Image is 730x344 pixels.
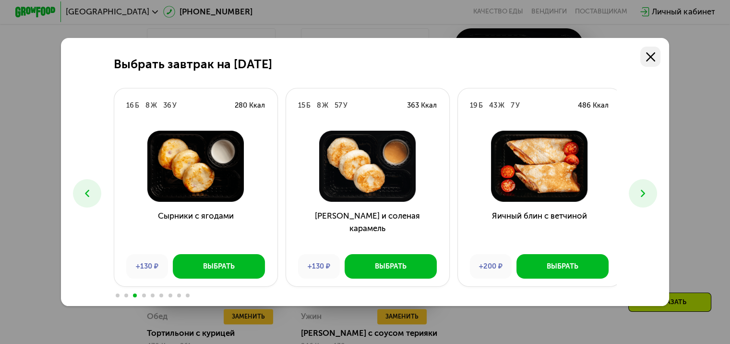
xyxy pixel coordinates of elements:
[172,100,177,111] div: У
[114,57,272,72] h2: Выбрать завтрак на [DATE]
[578,100,609,111] div: 486 Ккал
[298,254,340,279] div: +130 ₽
[479,100,483,111] div: Б
[203,261,235,271] div: Выбрать
[163,100,171,111] div: 36
[126,100,134,111] div: 16
[343,100,347,111] div: У
[511,100,515,111] div: 7
[498,100,504,111] div: Ж
[322,100,328,111] div: Ж
[298,100,305,111] div: 15
[375,261,407,271] div: Выбрать
[547,261,578,271] div: Выбрать
[122,131,269,202] img: Сырники с ягодами
[173,254,265,279] button: Выбрать
[345,254,437,279] button: Выбрать
[335,100,342,111] div: 57
[489,100,497,111] div: 43
[286,210,449,246] h3: [PERSON_NAME] и соленая карамель
[126,254,168,279] div: +130 ₽
[135,100,139,111] div: Б
[516,254,609,279] button: Выбрать
[407,100,437,111] div: 363 Ккал
[458,210,621,246] h3: Яичный блин с ветчиной
[466,131,612,202] img: Яичный блин с ветчиной
[145,100,150,111] div: 8
[515,100,520,111] div: У
[114,210,277,246] h3: Сырники с ягодами
[306,100,311,111] div: Б
[235,100,265,111] div: 280 Ккал
[470,254,512,279] div: +200 ₽
[470,100,478,111] div: 19
[294,131,441,202] img: Сырники и соленая карамель
[317,100,321,111] div: 8
[151,100,157,111] div: Ж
